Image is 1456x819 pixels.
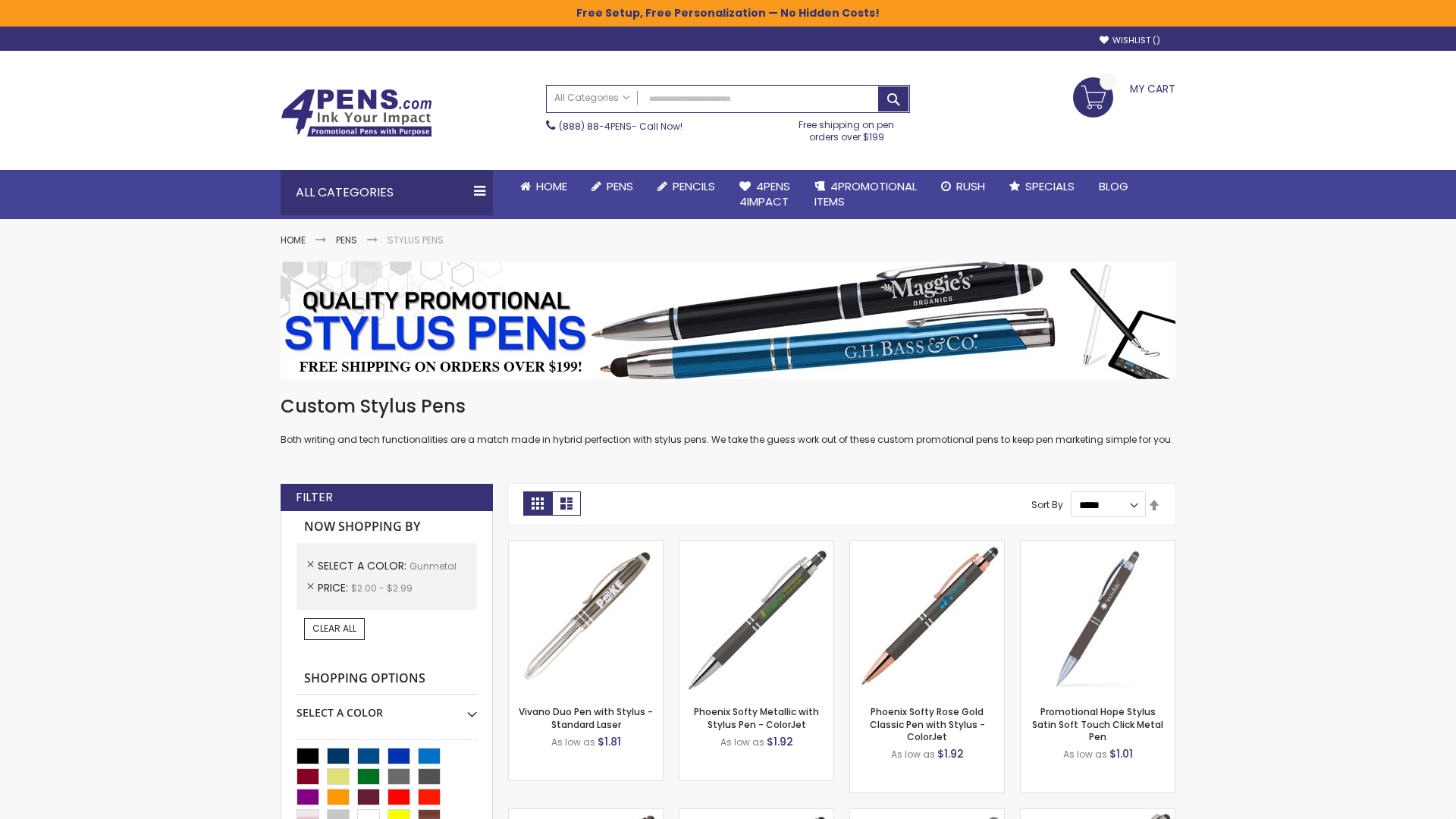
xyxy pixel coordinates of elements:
strong: Now Shopping by [297,511,477,543]
a: Phoenix Softy Rose Gold Classic Pen with Stylus - ColorJet-Gunmetal [850,540,1004,553]
img: Phoenix Softy Metallic with Stylus Pen - ColorJet-Gunmetal [679,541,833,695]
div: Select A Color [297,695,477,720]
span: Pencils [673,178,715,194]
div: Free shipping on pen orders over $199 [783,113,911,143]
strong: Filter [296,489,333,506]
span: $1.92 [767,734,793,749]
span: - Call Now! [559,120,682,133]
span: Blog [1099,178,1128,194]
span: Clear All [312,622,356,635]
span: $1.81 [598,734,621,749]
a: Promotional Hope Stylus Satin Soft Touch Click Metal Pen [1032,705,1163,742]
a: Clear All [304,618,365,639]
a: 4PROMOTIONALITEMS [802,170,929,219]
strong: Grid [523,491,552,516]
img: Stylus Pens [281,262,1175,379]
span: Gunmetal [409,560,457,573]
img: Vivano Duo Pen with Stylus - Standard Laser-Gunmetal [509,541,663,695]
a: Home [281,234,306,246]
span: As low as [720,736,764,748]
div: All Categories [281,170,493,215]
a: Vivano Duo Pen with Stylus - Standard Laser-Gunmetal [509,540,663,553]
a: All Categories [547,86,638,111]
span: As low as [891,748,935,761]
a: Phoenix Softy Metallic with Stylus Pen - ColorJet-Gunmetal [679,540,833,553]
a: 4Pens4impact [727,170,802,219]
span: Specials [1025,178,1075,194]
span: 4Pens 4impact [739,178,790,209]
a: Specials [997,170,1087,203]
a: Promotional Hope Stylus Satin Soft Touch Click Metal Pen-Gunmetal [1021,540,1175,553]
a: Blog [1087,170,1141,203]
a: Pens [579,170,645,203]
span: $1.92 [937,746,964,761]
span: As low as [551,736,595,748]
span: $1.01 [1109,746,1133,761]
a: Vivano Duo Pen with Stylus - Standard Laser [519,705,653,730]
span: Price [318,580,351,595]
label: Sort By [1031,498,1063,511]
span: As low as [1063,748,1107,761]
div: Both writing and tech functionalities are a match made in hybrid perfection with stylus pens. We ... [281,394,1175,447]
span: 4PROMOTIONAL ITEMS [814,178,917,209]
img: 4Pens Custom Pens and Promotional Products [281,89,432,137]
span: $2.00 - $2.99 [351,582,413,595]
a: (888) 88-4PENS [559,120,632,133]
strong: Stylus Pens [388,234,444,246]
a: Wishlist [1100,35,1160,46]
img: Promotional Hope Stylus Satin Soft Touch Click Metal Pen-Gunmetal [1021,541,1175,695]
a: Pencils [645,170,727,203]
a: Home [508,170,579,203]
a: Phoenix Softy Metallic with Stylus Pen - ColorJet [694,705,819,730]
img: Phoenix Softy Rose Gold Classic Pen with Stylus - ColorJet-Gunmetal [850,541,1004,695]
span: Rush [956,178,985,194]
a: Pens [336,234,357,246]
span: Home [536,178,567,194]
span: All Categories [554,92,630,104]
a: Rush [929,170,997,203]
strong: Shopping Options [297,663,477,695]
h1: Custom Stylus Pens [281,394,1175,419]
a: Phoenix Softy Rose Gold Classic Pen with Stylus - ColorJet [870,705,985,742]
span: Select A Color [318,558,409,573]
span: Pens [607,178,633,194]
